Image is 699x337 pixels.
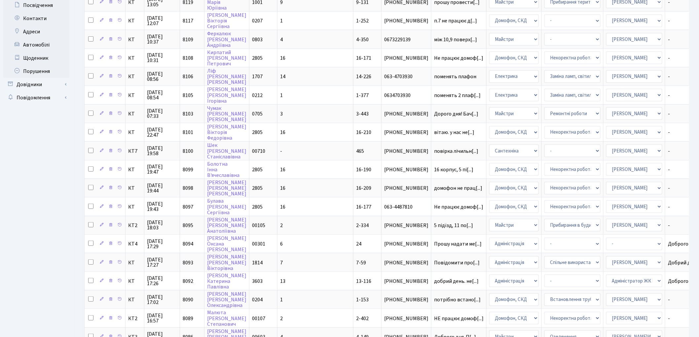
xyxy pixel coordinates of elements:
[252,92,263,99] span: 0212
[384,204,428,210] span: 063-4487810
[207,160,239,179] a: БолотнаІннаВ'ячеславівна
[356,148,364,155] span: 465
[434,240,482,248] span: Прошу надати ме[...]
[252,203,263,211] span: 2805
[147,201,177,212] span: [DATE] 19:43
[147,257,177,268] span: [DATE] 17:27
[356,166,371,173] span: 16-190
[356,36,369,43] span: 4-350
[434,166,473,173] span: 16 корпус, 5 пі[...]
[280,315,283,322] span: 2
[147,90,177,100] span: [DATE] 08:54
[207,12,246,30] a: [PERSON_NAME]ВікторіяСергіївна
[434,278,479,285] span: добрий день. не[...]
[252,315,265,322] span: 00107
[434,296,481,303] span: потрібно встано[...]
[183,259,193,266] span: 8093
[128,149,141,154] span: КТ7
[207,216,246,235] a: [PERSON_NAME][PERSON_NAME]Анатоліївна
[356,278,371,285] span: 13-116
[384,297,428,302] span: [PHONE_NUMBER]
[207,30,246,49] a: Феркалюк[PERSON_NAME]Андріївна
[3,65,69,78] a: Порушення
[356,203,371,211] span: 16-177
[252,148,265,155] span: 00710
[128,241,141,247] span: КТ4
[434,129,474,136] span: вітаю. у нас не[...]
[434,222,473,229] span: 5 підїзд, 11 по[...]
[147,127,177,138] span: [DATE] 22:47
[252,240,265,248] span: 00301
[207,67,246,86] a: Ліф[PERSON_NAME][PERSON_NAME]
[147,16,177,26] span: [DATE] 12:07
[207,105,246,123] a: Чумак[PERSON_NAME][PERSON_NAME]
[280,73,285,80] span: 14
[280,222,283,229] span: 2
[280,36,283,43] span: 4
[183,148,193,155] span: 8100
[207,86,246,105] a: [PERSON_NAME][PERSON_NAME]Ігорівна
[128,316,141,321] span: КТ2
[434,74,484,79] span: поменять плафон
[280,259,283,266] span: 7
[356,110,369,118] span: 3-443
[252,73,263,80] span: 1707
[356,54,371,62] span: 16-171
[128,37,141,42] span: КТ
[128,223,141,228] span: КТ2
[147,239,177,249] span: [DATE] 17:29
[147,313,177,323] span: [DATE] 16:57
[252,36,263,43] span: 0803
[384,241,428,247] span: [PHONE_NUMBER]
[183,278,193,285] span: 8092
[147,164,177,175] span: [DATE] 19:47
[207,142,246,160] a: Шек[PERSON_NAME]Станіславівна
[252,296,263,303] span: 0204
[3,78,69,91] a: Довідники
[384,130,428,135] span: [PHONE_NUMBER]
[280,92,283,99] span: 1
[356,73,371,80] span: 14-226
[252,54,263,62] span: 2805
[147,146,177,156] span: [DATE] 19:58
[252,185,263,192] span: 2805
[147,108,177,119] span: [DATE] 07:33
[128,111,141,117] span: КТ
[384,74,428,79] span: 063-4703930
[128,167,141,172] span: КТ
[183,73,193,80] span: 8106
[183,129,193,136] span: 8101
[147,52,177,63] span: [DATE] 10:31
[183,203,193,211] span: 8097
[3,12,69,25] a: Контакти
[128,279,141,284] span: КТ
[280,185,285,192] span: 16
[183,17,193,24] span: 8117
[128,130,141,135] span: КТ
[280,17,283,24] span: 1
[128,185,141,191] span: КТ
[384,223,428,228] span: [PHONE_NUMBER]
[434,203,483,211] span: Не працює домоф[...]
[147,276,177,286] span: [DATE] 17:26
[280,129,285,136] span: 16
[3,38,69,51] a: Автомобілі
[252,129,263,136] span: 2805
[183,36,193,43] span: 8109
[356,222,369,229] span: 2-334
[3,91,69,104] a: Повідомлення
[434,259,480,266] span: Повідомити про[...]
[128,260,141,265] span: КТ
[434,110,478,118] span: Дорого дня! Бач[...]
[280,296,283,303] span: 1
[434,92,481,99] span: поменять 2 плаф[...]
[183,296,193,303] span: 8090
[356,92,369,99] span: 1-377
[280,166,285,173] span: 16
[3,25,69,38] a: Адреси
[384,149,428,154] span: [PHONE_NUMBER]
[280,110,283,118] span: 3
[356,296,369,303] span: 1-153
[207,253,246,272] a: [PERSON_NAME][PERSON_NAME]Вікторівна
[147,71,177,82] span: [DATE] 08:56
